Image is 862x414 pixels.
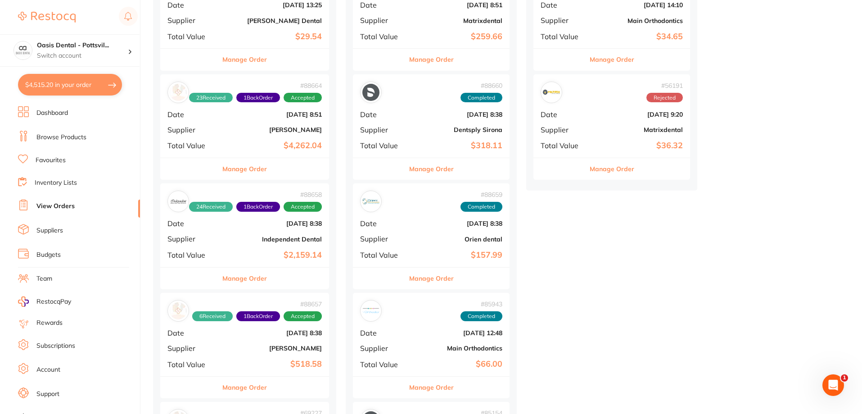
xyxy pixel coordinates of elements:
b: $2,159.14 [224,250,322,260]
img: Dentsply Sirona [362,84,379,101]
img: Restocq Logo [18,12,76,23]
span: Accepted [284,202,322,212]
span: Completed [460,311,502,321]
span: # 56191 [646,82,683,89]
span: Total Value [167,32,217,41]
span: Date [360,110,405,118]
img: Independent Dental [170,193,187,210]
b: [DATE] 14:10 [593,1,683,9]
p: Switch account [37,51,128,60]
span: Supplier [360,344,405,352]
b: [DATE] 8:38 [224,220,322,227]
span: Supplier [360,126,405,134]
b: Dentsply Sirona [412,126,502,133]
span: Date [360,219,405,227]
b: [DATE] 9:20 [593,111,683,118]
div: Henry Schein Halas#8866423Received1BackOrderAcceptedDate[DATE] 8:51Supplier[PERSON_NAME]Total Val... [160,74,329,180]
span: Rejected [646,93,683,103]
span: Total Value [360,360,405,369]
iframe: Intercom live chat [822,374,844,396]
img: Matrixdental [543,84,560,101]
a: Subscriptions [36,341,75,350]
span: Back orders [236,311,280,321]
b: [DATE] 8:51 [224,111,322,118]
span: Date [541,110,586,118]
a: Account [36,365,60,374]
b: $318.11 [412,141,502,150]
span: Supplier [360,235,405,243]
a: Dashboard [36,109,68,118]
span: Received [189,202,233,212]
button: Manage Order [409,268,454,289]
span: Supplier [541,16,586,24]
b: $518.58 [224,359,322,369]
span: Total Value [167,251,217,259]
img: Main Orthodontics [362,302,379,319]
span: Received [192,311,233,321]
a: Rewards [36,318,63,328]
span: Supplier [167,344,217,352]
span: Total Value [360,251,405,259]
a: Support [36,390,59,399]
b: [DATE] 8:38 [224,329,322,337]
button: Manage Order [222,158,267,180]
a: Inventory Lists [35,178,77,187]
img: Adam Dental [170,302,187,319]
a: View Orders [36,202,75,211]
span: Completed [460,93,502,103]
span: RestocqPay [36,297,71,306]
a: Suppliers [36,226,63,235]
a: Browse Products [36,133,86,142]
span: Back orders [236,202,280,212]
b: [DATE] 8:38 [412,111,502,118]
button: Manage Order [409,377,454,398]
img: RestocqPay [18,296,29,307]
b: $259.66 [412,32,502,41]
button: Manage Order [590,158,634,180]
button: $4,515.20 in your order [18,74,122,96]
img: Henry Schein Halas [170,84,187,101]
span: Total Value [541,141,586,150]
div: Independent Dental#8865824Received1BackOrderAcceptedDate[DATE] 8:38SupplierIndependent DentalTota... [160,183,329,289]
span: Date [360,1,405,9]
span: 1 [841,374,848,382]
button: Manage Order [409,158,454,180]
span: # 88660 [460,82,502,89]
b: Matrixdental [412,17,502,24]
span: Accepted [284,93,322,103]
span: Accepted [284,311,322,321]
a: Budgets [36,250,61,259]
img: Oasis Dental - Pottsville [14,41,32,59]
button: Manage Order [409,49,454,70]
span: Date [167,329,217,337]
button: Manage Order [222,377,267,398]
h4: Oasis Dental - Pottsville [37,41,128,50]
span: Total Value [167,360,217,369]
b: $66.00 [412,359,502,369]
b: [PERSON_NAME] [224,345,322,352]
span: Date [167,219,217,227]
span: Supplier [360,16,405,24]
span: Supplier [167,235,217,243]
button: Manage Order [222,268,267,289]
b: Orien dental [412,236,502,243]
b: [DATE] 12:48 [412,329,502,337]
button: Manage Order [222,49,267,70]
span: Date [541,1,586,9]
b: [DATE] 8:51 [412,1,502,9]
span: Total Value [541,32,586,41]
span: Total Value [360,141,405,150]
b: $29.54 [224,32,322,41]
div: Adam Dental#886576Received1BackOrderAcceptedDate[DATE] 8:38Supplier[PERSON_NAME]Total Value$518.5... [160,293,329,399]
b: [PERSON_NAME] [224,126,322,133]
span: Received [189,93,233,103]
b: Main Orthodontics [593,17,683,24]
span: # 88664 [189,82,322,89]
b: $34.65 [593,32,683,41]
span: Date [167,1,217,9]
span: Completed [460,202,502,212]
b: Matrixdental [593,126,683,133]
a: Restocq Logo [18,7,76,27]
b: $4,262.04 [224,141,322,150]
span: # 88658 [189,191,322,198]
